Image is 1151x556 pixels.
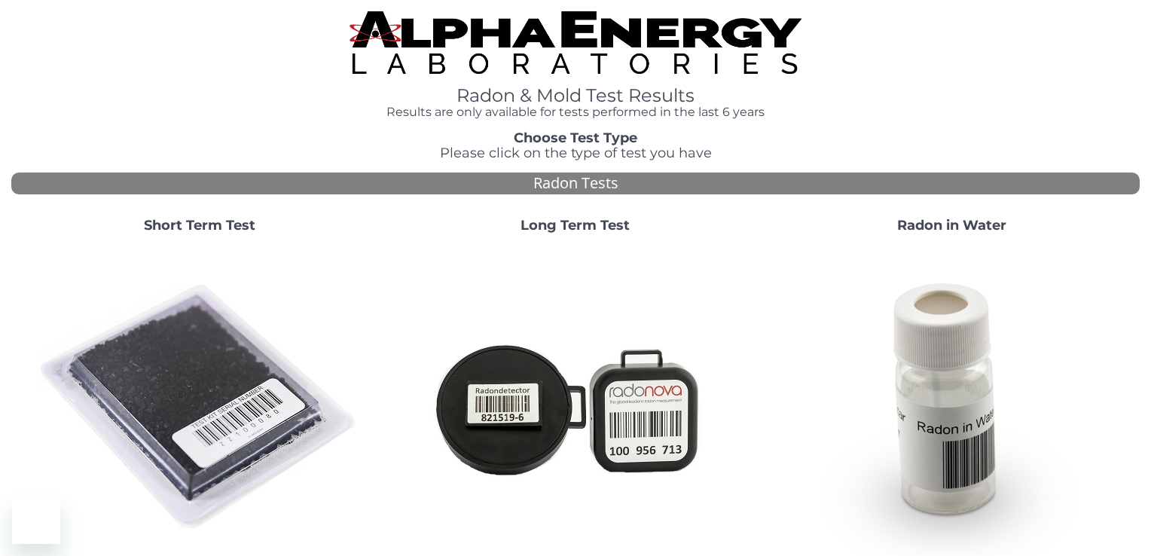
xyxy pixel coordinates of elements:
div: Radon Tests [11,173,1140,194]
strong: Long Term Test [521,217,630,234]
strong: Radon in Water [897,217,1006,234]
strong: Choose Test Type [514,130,637,146]
strong: Short Term Test [144,217,255,234]
h1: Radon & Mold Test Results [350,86,801,105]
span: Please click on the type of test you have [440,145,712,161]
h4: Results are only available for tests performed in the last 6 years [350,105,801,119]
iframe: Button to launch messaging window [12,496,60,544]
img: TightCrop.jpg [350,11,801,74]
